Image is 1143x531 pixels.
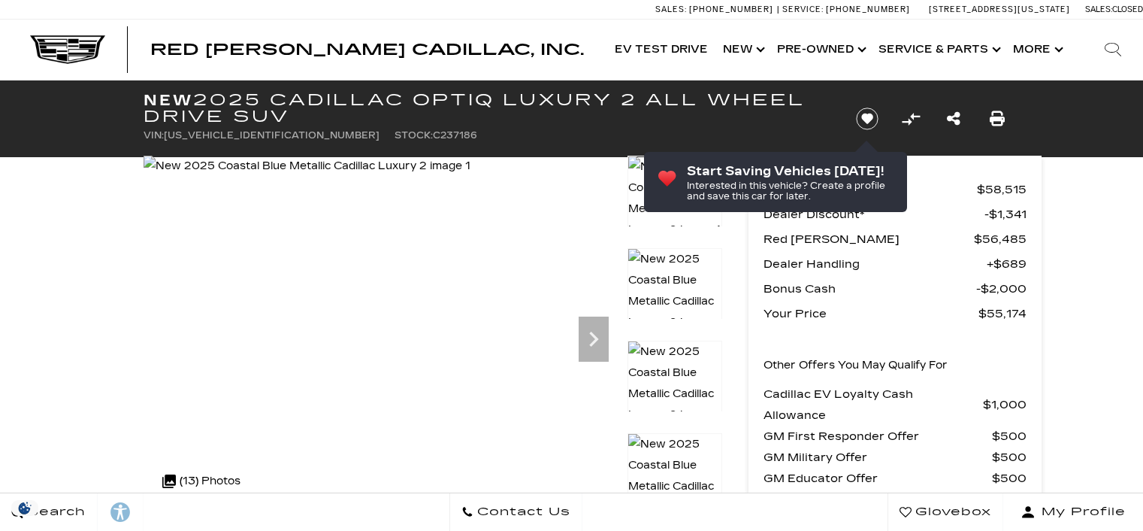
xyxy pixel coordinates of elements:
[627,156,722,241] img: New 2025 Coastal Blue Metallic Cadillac Luxury 2 image 1
[764,229,974,250] span: Red [PERSON_NAME]
[764,468,1027,489] a: GM Educator Offer $500
[764,426,1027,447] a: GM First Responder Offer $500
[764,253,1027,275] a: Dealer Handling $689
[764,204,1027,225] a: Dealer Discount* $1,341
[764,384,1027,426] a: Cadillac EV Loyalty Cash Allowance $1,000
[1112,5,1143,14] span: Closed
[764,303,978,324] span: Your Price
[764,179,1027,200] a: MSRP $58,515
[473,502,570,523] span: Contact Us
[974,229,1027,250] span: $56,485
[8,500,42,516] section: Click to Open Cookie Consent Modal
[929,5,1070,14] a: [STREET_ADDRESS][US_STATE]
[764,278,976,299] span: Bonus Cash
[764,204,984,225] span: Dealer Discount*
[1003,493,1143,531] button: Open user profile menu
[627,341,722,448] img: New 2025 Coastal Blue Metallic Cadillac Luxury 2 image 3
[150,41,584,59] span: Red [PERSON_NAME] Cadillac, Inc.
[655,5,777,14] a: Sales: [PHONE_NUMBER]
[764,447,1027,468] a: GM Military Offer $500
[449,493,582,531] a: Contact Us
[655,5,687,14] span: Sales:
[764,278,1027,299] a: Bonus Cash $2,000
[144,156,470,177] img: New 2025 Coastal Blue Metallic Cadillac Luxury 2 image 1
[579,317,609,362] div: Next
[30,35,105,64] img: Cadillac Dark Logo with Cadillac White Text
[764,229,1027,250] a: Red [PERSON_NAME] $56,485
[978,303,1027,324] span: $55,174
[155,463,248,499] div: (13) Photos
[983,394,1027,415] span: $1,000
[607,20,715,80] a: EV Test Drive
[764,426,992,447] span: GM First Responder Offer
[990,108,1005,129] a: Print this New 2025 Cadillac OPTIQ Luxury 2 All Wheel Drive SUV
[144,92,831,125] h1: 2025 Cadillac OPTIQ Luxury 2 All Wheel Drive SUV
[764,489,1027,531] a: Costco Executive Member Incentive $1,250
[764,253,987,275] span: Dealer Handling
[144,130,164,141] span: VIN:
[433,130,477,141] span: C237186
[764,179,977,200] span: MSRP
[992,426,1027,447] span: $500
[992,468,1027,489] span: $500
[987,253,1027,275] span: $689
[1085,5,1112,14] span: Sales:
[976,278,1027,299] span: $2,000
[1036,502,1126,523] span: My Profile
[764,355,948,376] p: Other Offers You May Qualify For
[912,502,991,523] span: Glovebox
[689,5,773,14] span: [PHONE_NUMBER]
[992,447,1027,468] span: $500
[984,204,1027,225] span: $1,341
[627,248,722,355] img: New 2025 Coastal Blue Metallic Cadillac Luxury 2 image 2
[764,303,1027,324] a: Your Price $55,174
[8,500,42,516] img: Opt-Out Icon
[144,91,193,109] strong: New
[900,108,922,130] button: Compare vehicle
[764,489,985,531] span: Costco Executive Member Incentive
[395,130,433,141] span: Stock:
[715,20,770,80] a: New
[887,493,1003,531] a: Glovebox
[977,179,1027,200] span: $58,515
[764,468,992,489] span: GM Educator Offer
[851,107,884,131] button: Save vehicle
[947,108,960,129] a: Share this New 2025 Cadillac OPTIQ Luxury 2 All Wheel Drive SUV
[826,5,910,14] span: [PHONE_NUMBER]
[23,502,86,523] span: Search
[164,130,379,141] span: [US_VEHICLE_IDENTIFICATION_NUMBER]
[782,5,824,14] span: Service:
[150,42,584,57] a: Red [PERSON_NAME] Cadillac, Inc.
[764,447,992,468] span: GM Military Offer
[1005,20,1068,80] button: More
[777,5,914,14] a: Service: [PHONE_NUMBER]
[764,384,983,426] span: Cadillac EV Loyalty Cash Allowance
[770,20,871,80] a: Pre-Owned
[871,20,1005,80] a: Service & Parts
